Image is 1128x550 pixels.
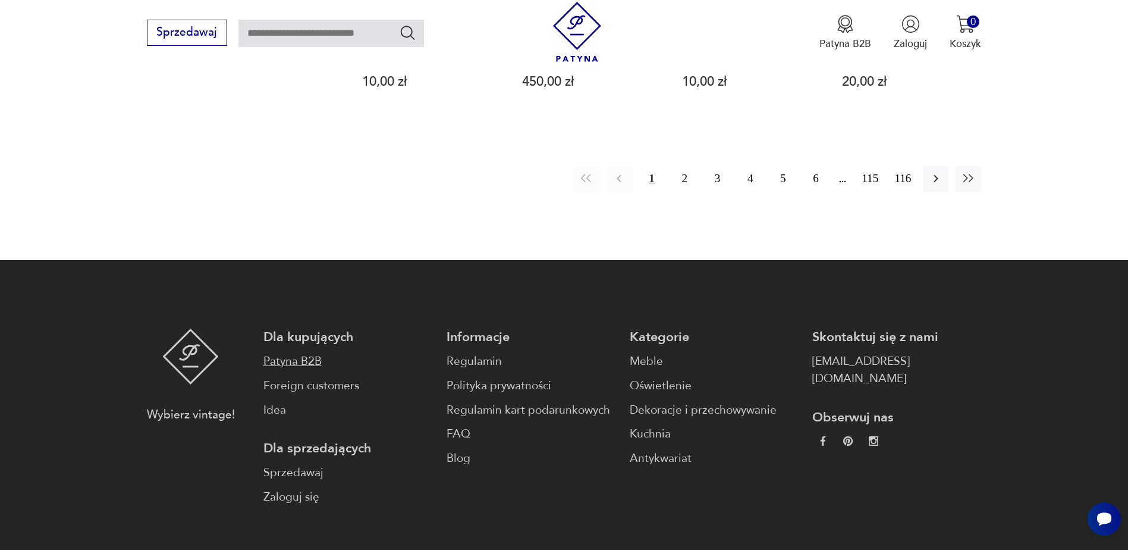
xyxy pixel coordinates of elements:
button: 1 [639,166,665,192]
a: Dekoracje i przechowywanie [630,402,799,419]
button: 0Koszyk [950,15,981,51]
img: Patyna - sklep z meblami i dekoracjami vintage [162,329,219,385]
button: 115 [857,166,883,192]
button: 3 [705,166,730,192]
p: Wybierz vintage! [147,407,235,424]
button: Sprzedawaj [147,20,227,46]
p: Kategorie [630,329,799,346]
a: Foreign customers [263,377,432,395]
img: da9060093f698e4c3cedc1453eec5031.webp [818,436,828,446]
p: 10,00 zł [682,76,815,88]
a: Regulamin kart podarunkowych [447,402,615,419]
a: Zaloguj się [263,489,432,506]
a: Polityka prywatności [447,377,615,395]
button: 116 [890,166,916,192]
button: Patyna B2B [819,15,871,51]
p: Skontaktuj się z nami [812,329,981,346]
img: Patyna - sklep z meblami i dekoracjami vintage [547,2,607,62]
p: 10,00 zł [362,76,495,88]
img: Ikonka użytkownika [901,15,920,33]
a: Antykwariat [630,450,799,467]
iframe: Smartsupp widget button [1088,502,1121,536]
p: Obserwuj nas [812,409,981,426]
p: 20,00 zł [842,76,975,88]
p: Zaloguj [894,37,927,51]
p: Patyna B2B [819,37,871,51]
a: Regulamin [447,353,615,370]
a: Sprzedawaj [147,29,227,38]
a: Blog [447,450,615,467]
a: FAQ [447,426,615,443]
a: Meble [630,353,799,370]
p: 450,00 zł [522,76,655,88]
a: Sprzedawaj [263,464,432,482]
a: Kuchnia [630,426,799,443]
a: Ikona medaluPatyna B2B [819,15,871,51]
img: Ikona medalu [836,15,854,33]
button: 4 [737,166,763,192]
p: Koszyk [950,37,981,51]
div: 0 [967,15,979,28]
button: 6 [803,166,828,192]
a: [EMAIL_ADDRESS][DOMAIN_NAME] [812,353,981,387]
p: Dla kupujących [263,329,432,346]
img: 37d27d81a828e637adc9f9cb2e3d3a8a.webp [843,436,853,446]
button: 2 [672,166,697,192]
a: Idea [263,402,432,419]
a: Patyna B2B [263,353,432,370]
button: Zaloguj [894,15,927,51]
button: 5 [770,166,796,192]
p: Dla sprzedających [263,440,432,457]
p: Informacje [447,329,615,346]
a: Oświetlenie [630,377,799,395]
button: Szukaj [399,24,416,41]
img: c2fd9cf7f39615d9d6839a72ae8e59e5.webp [869,436,878,446]
img: Ikona koszyka [956,15,975,33]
